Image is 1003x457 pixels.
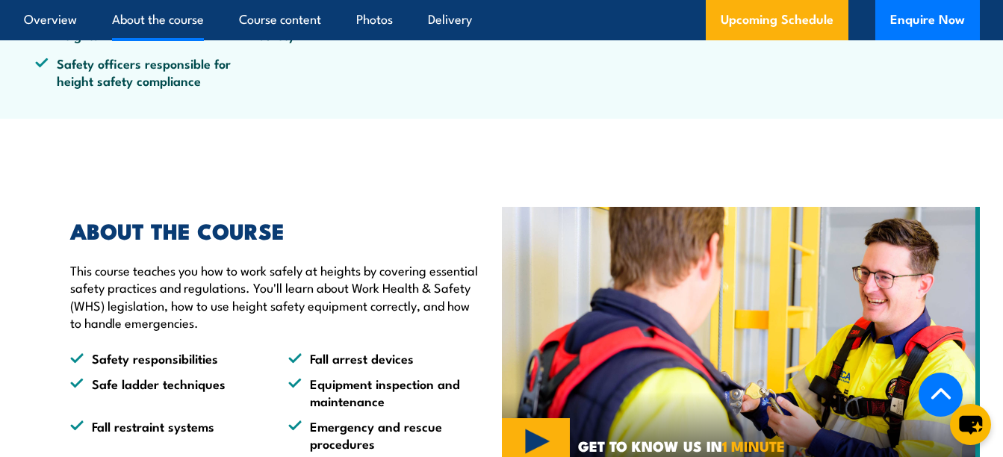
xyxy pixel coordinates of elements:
[70,220,479,240] h2: ABOUT THE COURSE
[722,435,785,456] strong: 1 MINUTE
[70,375,261,410] li: Safe ladder techniques
[70,261,479,332] p: This course teaches you how to work safely at heights by covering essential safety practices and ...
[288,417,479,453] li: Emergency and rescue procedures
[70,349,261,367] li: Safety responsibilities
[288,375,479,410] li: Equipment inspection and maintenance
[578,439,785,453] span: GET TO KNOW US IN
[288,349,479,367] li: Fall arrest devices
[35,55,237,90] li: Safety officers responsible for height safety compliance
[950,404,991,445] button: chat-button
[70,417,261,453] li: Fall restraint systems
